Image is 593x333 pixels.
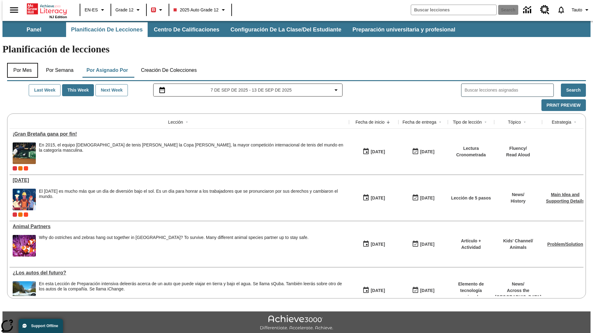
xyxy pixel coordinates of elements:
button: 06/30/26: Último día en que podrá accederse la lección [410,192,436,204]
div: OL 2025 Auto Grade 12 [18,212,23,217]
span: NJ Edition [49,15,67,19]
p: News / [511,191,525,198]
span: 2025 Auto Grade 12 [174,7,218,13]
div: Why do ostriches and zebras hang out together in [GEOGRAPHIC_DATA]? To survive. Many different an... [39,235,309,240]
div: OL 2025 Auto Grade 12 [18,166,23,171]
p: Animals [503,244,533,251]
img: A banner with a blue background shows an illustrated row of diverse men and women dressed in clot... [13,189,36,210]
div: Current Class [13,212,17,217]
div: El [DATE] es mucho más que un día de diversión bajo el sol. Es un día para honrar a los trabajado... [39,189,346,199]
button: 08/01/26: Último día en que podrá accederse la lección [410,285,436,296]
div: [DATE] [420,240,434,248]
button: Support Offline [19,319,63,333]
div: ¡Gran Bretaña gana por fin! [13,131,346,137]
button: Creación de colecciones [136,63,202,78]
span: En 2015, el equipo británico de tenis ganó la Copa Davis, la mayor competición internacional de t... [39,142,346,164]
a: Notificaciones [553,2,569,18]
svg: Collapse Date Range Filter [332,86,340,94]
div: ¿Los autos del futuro? [13,270,346,276]
div: [DATE] [371,287,385,294]
img: High-tech automobile treading water. [13,281,36,303]
button: Sort [571,118,579,126]
button: 07/23/25: Primer día en que estuvo disponible la lección [360,192,387,204]
a: Problem/Solution [547,242,583,247]
a: Main Idea and Supporting Details [546,192,584,203]
p: Read Aloud [506,152,530,158]
h1: Planificación de lecciones [2,43,591,55]
input: Buscar lecciones asignadas [465,86,553,95]
button: Grado: Grade 12, Elige un grado [113,4,144,15]
span: B [152,6,155,14]
div: [DATE] [371,148,385,156]
a: Animal Partners, Lessons [13,224,346,229]
button: Preparación universitaria y profesional [347,22,460,37]
p: Across the [GEOGRAPHIC_DATA] [495,287,541,300]
p: Lectura Cronometrada [451,145,491,158]
button: Seleccione el intervalo de fechas opción del menú [156,86,340,94]
div: [DATE] [371,194,385,202]
span: EN-ES [85,7,98,13]
button: Sort [521,118,528,126]
button: Por mes [7,63,38,78]
button: 09/01/25: Primer día en que estuvo disponible la lección [360,146,387,158]
button: Planificación de lecciones [66,22,148,37]
button: Sort [482,118,489,126]
button: Por asignado por [82,63,133,78]
div: Fecha de entrega [402,119,436,125]
button: Sort [183,118,191,126]
input: search field [411,5,496,15]
div: Portada [27,2,67,19]
div: [DATE] [420,287,434,294]
span: Tauto [572,7,582,13]
div: [DATE] [371,240,385,248]
div: El Día del Trabajo es mucho más que un día de diversión bajo el sol. Es un día para honrar a los ... [39,189,346,210]
div: Subbarra de navegación [2,21,591,37]
a: ¿Los autos del futuro? , Lessons [13,270,346,276]
testabrev: leerás acerca de un auto que puede viajar en tierra y bajo el agua. Se llama sQuba. También leerá... [39,281,342,291]
button: Panel [3,22,65,37]
div: [DATE] [420,194,434,202]
div: Subbarra de navegación [2,22,461,37]
p: History [511,198,525,204]
div: Estrategia [552,119,571,125]
button: This Week [62,84,94,96]
div: Tipo de lección [453,119,482,125]
button: Perfil/Configuración [569,4,593,15]
a: ¡Gran Bretaña gana por fin!, Lessons [13,131,346,137]
a: Portada [27,3,67,15]
div: Current Class [13,166,17,171]
div: Fecha de inicio [355,119,385,125]
button: Next Week [95,84,128,96]
p: Artículo + Actividad [451,238,491,251]
a: Día del Trabajo, Lessons [13,178,346,183]
p: Lección de 5 pasos [451,195,491,201]
div: En esta Lección de Preparación intensiva de [39,281,346,292]
a: Centro de información [519,2,536,18]
button: Language: EN-ES, Selecciona un idioma [82,4,109,15]
div: Test 1 [24,166,28,171]
div: Test 1 [24,212,28,217]
div: Why do ostriches and zebras hang out together in Africa? To survive. Many different animal specie... [39,235,309,257]
button: Last Week [29,84,61,96]
button: Print Preview [541,99,586,111]
button: Sort [436,118,444,126]
p: Fluency / [506,145,530,152]
div: Animal Partners [13,224,346,229]
button: 07/07/25: Primer día en que estuvo disponible la lección [360,238,387,250]
div: [DATE] [420,148,434,156]
img: Achieve3000 Differentiate Accelerate Achieve [260,315,333,331]
button: Sort [385,118,392,126]
button: Por semana [41,63,78,78]
img: Three clownfish swim around a purple anemone. [13,235,36,257]
div: Lección [168,119,183,125]
button: Class: 2025 Auto Grade 12, Selecciona una clase [171,4,229,15]
a: Centro de recursos, Se abrirá en una pestaña nueva. [536,2,553,18]
img: British tennis player Andy Murray, extending his whole body to reach a ball during a tennis match... [13,142,36,164]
